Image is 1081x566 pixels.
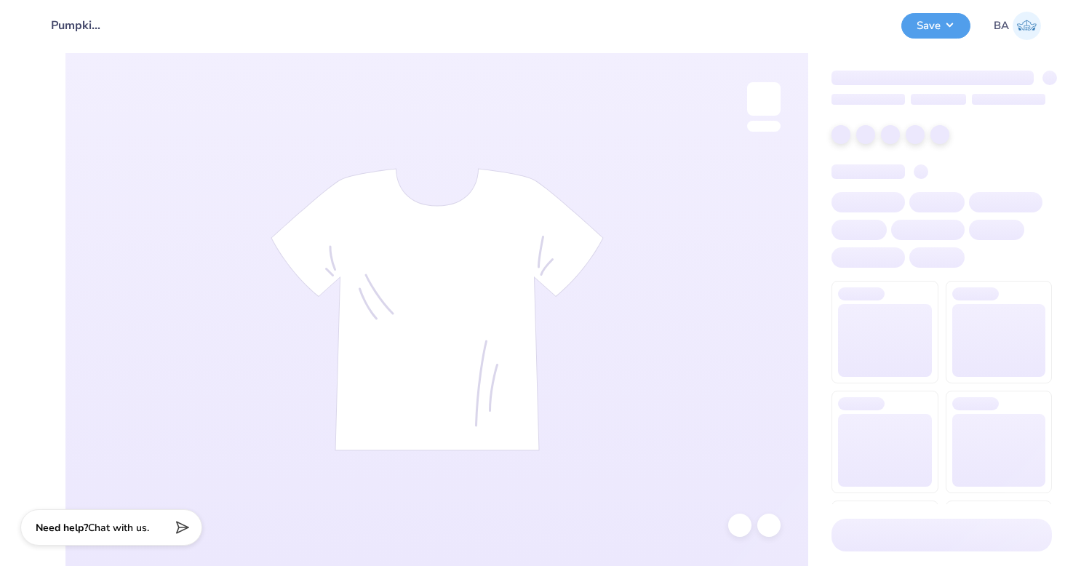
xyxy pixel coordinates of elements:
[994,12,1041,40] a: BA
[994,17,1009,34] span: BA
[36,521,88,535] strong: Need help?
[88,521,149,535] span: Chat with us.
[271,168,604,451] img: tee-skeleton.svg
[1013,12,1041,40] img: Beth Anne Fox
[40,11,111,40] input: Untitled Design
[901,13,970,39] button: Save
